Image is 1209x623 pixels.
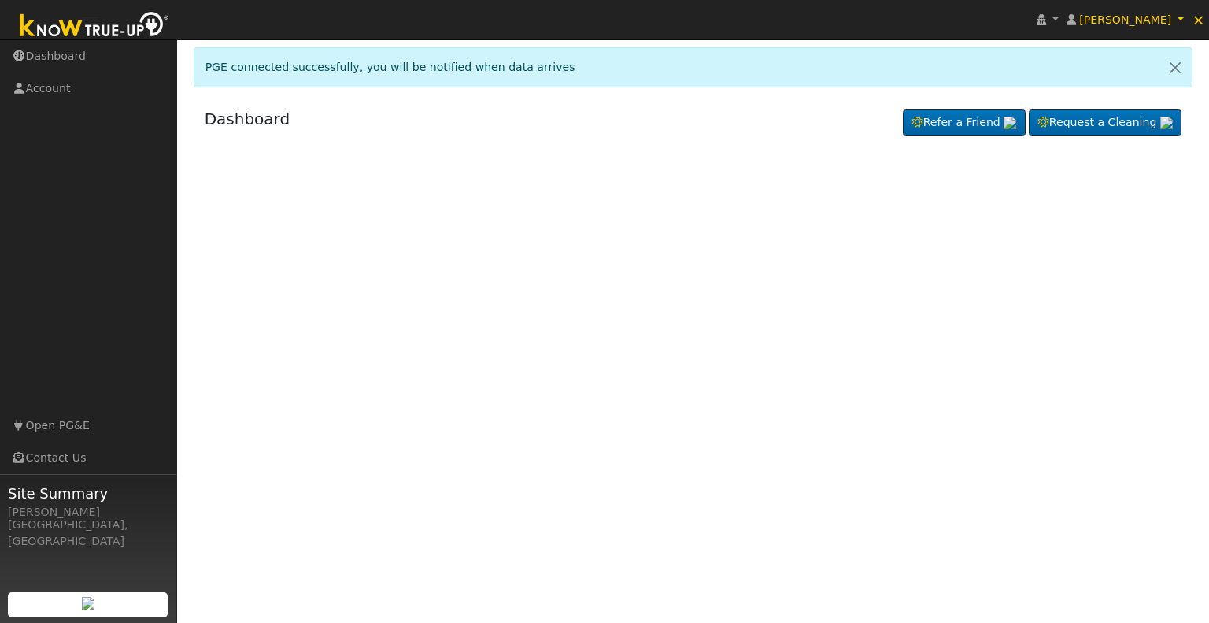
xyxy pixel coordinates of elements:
span: Site Summary [8,483,168,504]
div: [GEOGRAPHIC_DATA], [GEOGRAPHIC_DATA] [8,517,168,550]
img: Know True-Up [12,9,177,44]
a: Dashboard [205,109,290,128]
span: [PERSON_NAME] [1079,13,1171,26]
div: PGE connected successfully, you will be notified when data arrives [194,47,1193,87]
a: Request a Cleaning [1029,109,1181,136]
span: × [1192,10,1205,29]
a: Close [1159,48,1192,87]
img: retrieve [82,597,94,610]
img: retrieve [1160,117,1173,129]
a: Refer a Friend [903,109,1026,136]
div: [PERSON_NAME] [8,504,168,521]
img: retrieve [1004,117,1016,129]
